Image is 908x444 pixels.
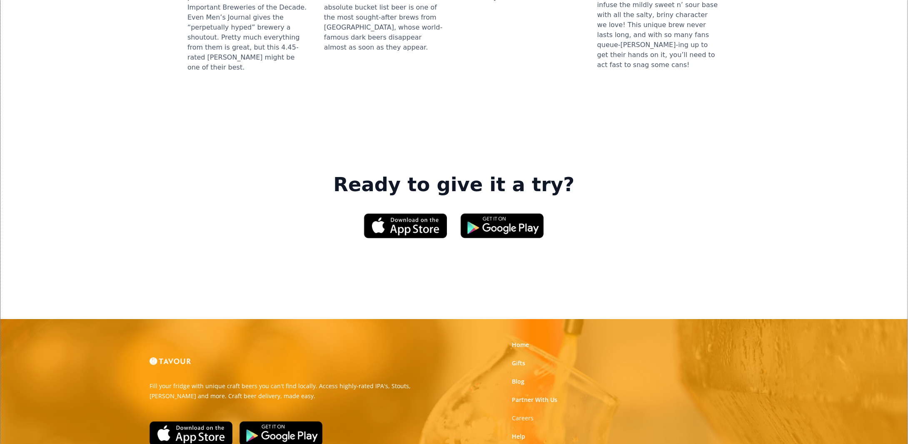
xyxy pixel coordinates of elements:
a: Partner With Us [512,396,557,404]
a: Help [512,432,525,441]
a: Careers [512,414,534,422]
p: Fill your fridge with unique craft beers you can't find locally. Access highly-rated IPA's, Stout... [150,381,448,401]
strong: Ready to give it a try? [333,173,574,197]
a: Home [512,341,529,349]
a: Gifts [512,359,525,367]
a: Blog [512,377,524,386]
